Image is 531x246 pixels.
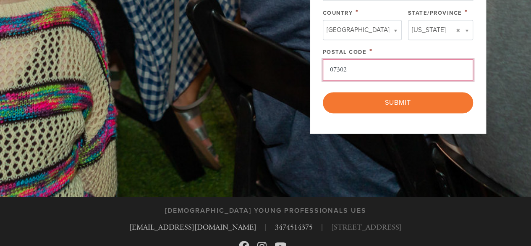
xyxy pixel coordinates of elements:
label: Postal Code [323,49,367,56]
h3: [DEMOGRAPHIC_DATA] Young Professionals UES [165,206,366,214]
span: [STREET_ADDRESS] [331,221,402,233]
label: Country [323,10,353,16]
span: [GEOGRAPHIC_DATA] [327,24,390,35]
a: [US_STATE] [408,20,473,40]
a: [GEOGRAPHIC_DATA] [323,20,402,40]
span: This field is required. [465,8,468,17]
span: This field is required. [369,47,373,56]
span: This field is required. [356,8,359,17]
span: | [265,221,267,233]
a: [EMAIL_ADDRESS][DOMAIN_NAME] [129,222,256,232]
label: State/Province [408,10,462,16]
input: Submit [323,92,473,113]
a: 3474514375 [275,222,313,232]
span: | [321,221,323,233]
span: [US_STATE] [412,24,446,35]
